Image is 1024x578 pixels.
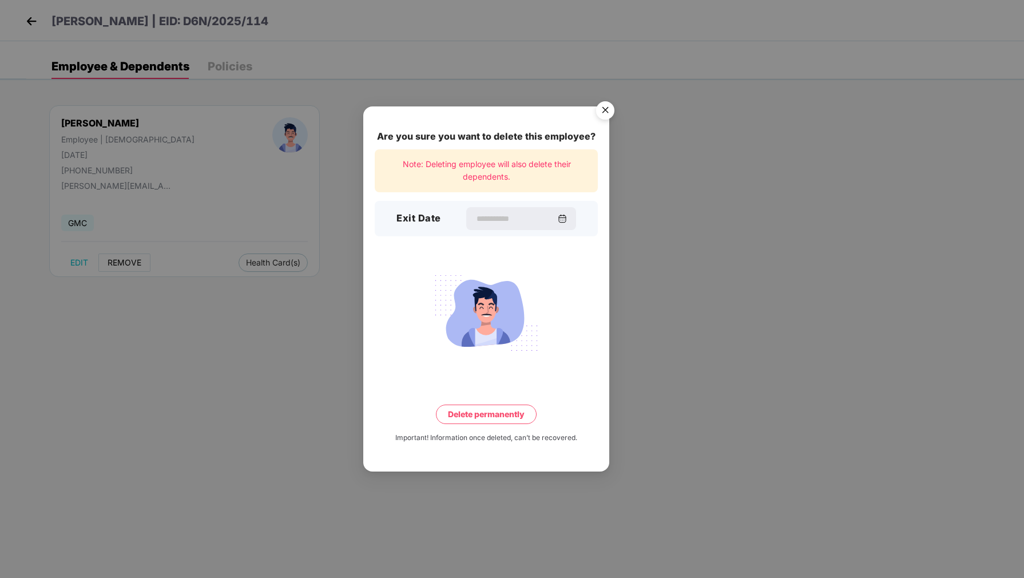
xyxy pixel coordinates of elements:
img: svg+xml;base64,PHN2ZyBpZD0iQ2FsZW5kYXItMzJ4MzIiIHhtbG5zPSJodHRwOi8vd3d3LnczLm9yZy8yMDAwL3N2ZyIgd2... [558,214,567,223]
div: Are you sure you want to delete this employee? [375,129,598,144]
button: Close [589,96,620,126]
button: Delete permanently [436,404,537,423]
img: svg+xml;base64,PHN2ZyB4bWxucz0iaHR0cDovL3d3dy53My5vcmcvMjAwMC9zdmciIHdpZHRoPSIyMjQiIGhlaWdodD0iMT... [422,268,550,357]
div: Important! Information once deleted, can’t be recovered. [395,432,577,443]
h3: Exit Date [396,211,441,226]
div: Note: Deleting employee will also delete their dependents. [375,149,598,192]
img: svg+xml;base64,PHN2ZyB4bWxucz0iaHR0cDovL3d3dy53My5vcmcvMjAwMC9zdmciIHdpZHRoPSI1NiIgaGVpZ2h0PSI1Ni... [589,96,621,128]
